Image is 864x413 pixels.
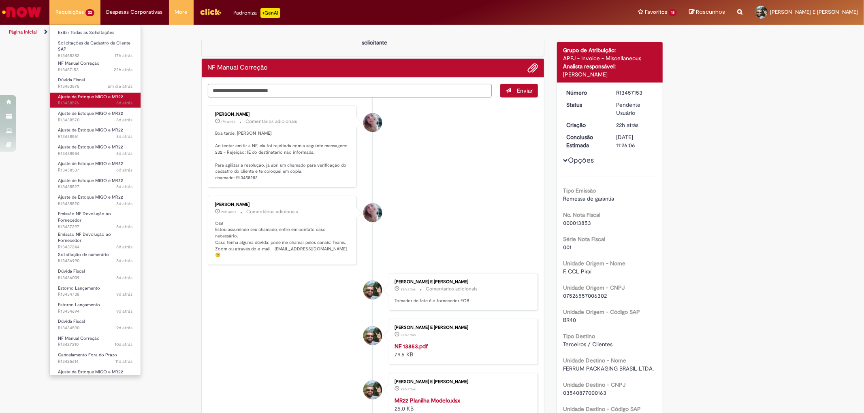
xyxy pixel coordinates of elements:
[560,101,610,109] dt: Status
[58,161,123,167] span: Ajuste de Estoque MIGO e MR22
[563,381,625,388] b: Unidade Destino - CNPJ
[58,150,132,157] span: R13438554
[114,67,132,73] time: 28/08/2025 11:26:04
[107,8,163,16] span: Despesas Corporativas
[58,167,132,174] span: R13438537
[563,211,600,218] b: No. Nota Fiscal
[115,341,132,347] span: 10d atrás
[175,8,188,16] span: More
[616,121,638,129] time: 28/08/2025 11:26:03
[58,144,123,150] span: Ajuste de Estoque MIGO e MR22
[58,341,132,348] span: R13427210
[50,317,141,332] a: Aberto R13434590 : Dúvida Fiscal
[215,130,350,181] p: Boa tarde, [PERSON_NAME]! Ao tentar emitir a NF, ela foi rejeitada com a seguinte mensagem: 232 -...
[116,291,132,297] span: 9d atrás
[50,143,141,158] a: Aberto R13438554 : Ajuste de Estoque MIGO e MR22
[115,53,132,59] span: 17h atrás
[222,119,236,124] time: 28/08/2025 16:02:38
[50,193,141,208] a: Aberto R13438520 : Ajuste de Estoque MIGO e MR22
[50,59,141,74] a: Aberto R13457153 : NF Manual Correção
[6,25,570,40] ul: Trilhas de página
[85,9,94,16] span: 22
[58,352,117,358] span: Cancelamento Fora do Prazo
[363,113,382,132] div: Andreza Barbosa
[58,100,132,106] span: R13438576
[116,133,132,140] span: 8d atrás
[215,112,350,117] div: [PERSON_NAME]
[58,308,132,315] span: R13434694
[222,119,236,124] span: 17h atrás
[58,268,85,274] span: Dúvida Fiscal
[58,335,100,341] span: NF Manual Correção
[689,8,725,16] a: Rascunhos
[58,184,132,190] span: R13438527
[50,250,141,265] a: Aberto R13436990 : Solicitação de numerário
[563,284,625,291] b: Unidade Origem - CNPJ
[58,127,123,133] span: Ajuste de Estoque MIGO e MR22
[563,316,576,324] span: BR40
[395,342,529,358] div: 79.6 KB
[58,77,85,83] span: Dúvida Fiscal
[115,53,132,59] time: 28/08/2025 15:57:52
[58,358,132,365] span: R13425614
[9,29,37,35] a: Página inicial
[363,326,382,345] div: Alexandre Alves Correa E Castro Junior
[58,117,132,123] span: R13438570
[563,389,606,396] span: 03540877000163
[58,40,130,53] span: Solicitações de Cadastro de Cliente SAP
[363,203,382,222] div: Andreza Barbosa
[58,369,123,375] span: Ajuste de Estoque MIGO e MR22
[563,341,612,348] span: Terceiros / Clientes
[58,211,111,223] span: Emissão NF Devolução ao Fornecedor
[50,126,141,141] a: Aberto R13438561 : Ajuste de Estoque MIGO e MR22
[200,6,222,18] img: click_logo_yellow_360x200.png
[517,87,533,94] span: Enviar
[50,39,141,56] a: Aberto R13458282 : Solicitações de Cadastro de Cliente SAP
[58,224,132,230] span: R13437297
[563,244,572,251] span: 001
[395,343,428,350] a: NF 13853.pdf
[247,208,299,215] small: Comentários adicionais
[116,224,132,230] time: 21/08/2025 16:11:32
[395,379,529,384] div: [PERSON_NAME] E [PERSON_NAME]
[116,117,132,123] span: 8d atrás
[58,252,109,258] span: Solicitação de numerário
[58,53,132,59] span: R13458282
[116,150,132,157] span: 8d atrás
[669,9,677,16] span: 18
[563,365,654,372] span: FERRUM PACKAGING BRASIL LTDA.
[58,67,132,73] span: R13457153
[58,318,85,324] span: Dúvida Fiscal
[58,258,132,264] span: R13436990
[116,308,132,314] span: 9d atrás
[616,121,638,129] span: 22h atrás
[563,333,595,340] b: Tipo Destino
[50,334,141,349] a: Aberto R13427210 : NF Manual Correção
[563,235,605,243] b: Série Nota Fiscal
[395,396,529,413] div: 25.0 KB
[563,405,641,413] b: Unidade Destino - Código SAP
[616,121,654,129] div: 28/08/2025 11:26:03
[563,195,614,202] span: Remessa de garantia
[401,287,416,292] span: 22h atrás
[116,244,132,250] time: 21/08/2025 16:02:38
[363,381,382,399] div: Alexandre Alves Correa E Castro Junior
[395,397,460,404] strong: MR22 Planilha Modelo.xlsx
[116,224,132,230] span: 8d atrás
[116,325,132,331] span: 9d atrás
[246,118,298,125] small: Comentários adicionais
[116,258,132,264] time: 21/08/2025 15:25:13
[115,358,132,364] span: 11d atrás
[50,351,141,366] a: Aberto R13425614 : Cancelamento Fora do Prazo
[58,83,132,90] span: R13453575
[616,89,654,97] div: R13457153
[108,83,132,89] span: um dia atrás
[563,308,640,316] b: Unidade Origem - Código SAP
[116,167,132,173] span: 8d atrás
[560,133,610,149] dt: Conclusão Estimada
[58,302,100,308] span: Estorno Lançamento
[426,286,478,292] small: Comentários adicionais
[563,54,657,62] div: APFJ - Invoice - Miscellaneous
[563,187,596,194] b: Tipo Emissão
[50,176,141,191] a: Aberto R13438527 : Ajuste de Estoque MIGO e MR22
